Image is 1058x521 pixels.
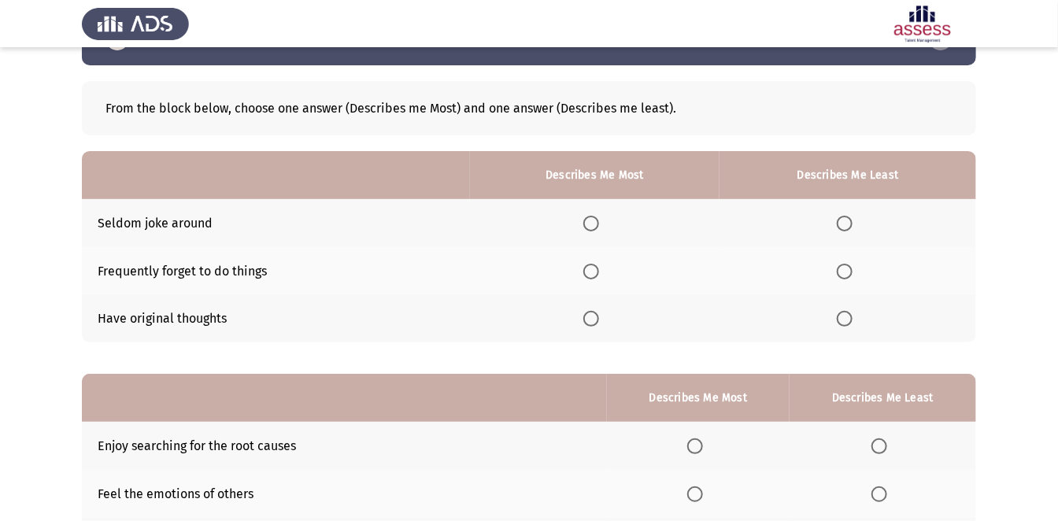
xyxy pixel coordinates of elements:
mat-radio-group: Select an option [837,311,859,326]
mat-radio-group: Select an option [583,263,605,278]
th: Describes Me Least [720,151,976,199]
mat-radio-group: Select an option [583,215,605,230]
mat-radio-group: Select an option [871,486,893,501]
mat-radio-group: Select an option [687,438,709,453]
td: Seldom joke around [82,199,470,247]
td: Have original thoughts [82,295,470,343]
th: Describes Me Least [790,374,976,422]
mat-radio-group: Select an option [837,263,859,278]
mat-radio-group: Select an option [837,215,859,230]
td: Frequently forget to do things [82,247,470,295]
td: Feel the emotions of others [82,470,607,518]
mat-radio-group: Select an option [687,486,709,501]
img: Assess Talent Management logo [82,2,189,46]
mat-radio-group: Select an option [583,311,605,326]
mat-radio-group: Select an option [871,438,893,453]
img: Assessment logo of Development Assessment R1 (EN/AR) [869,2,976,46]
th: Describes Me Most [607,374,789,422]
span: From the block below, choose one answer (Describes me Most) and one answer (Describes me least). [105,101,676,116]
th: Describes Me Most [470,151,720,199]
td: Enjoy searching for the root causes [82,422,607,470]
